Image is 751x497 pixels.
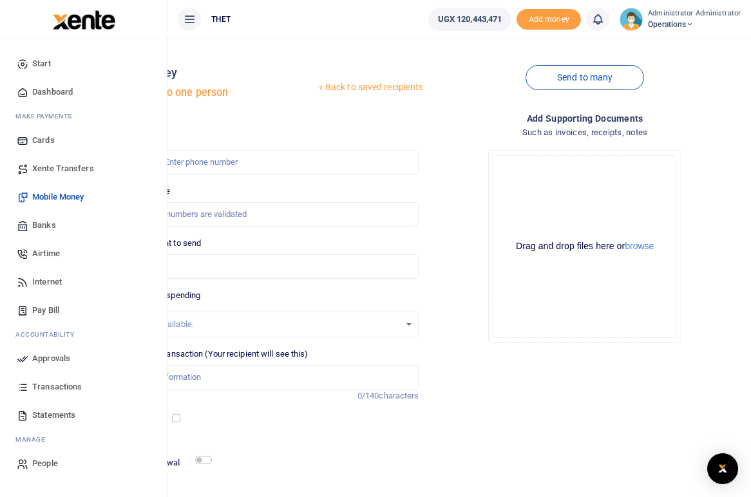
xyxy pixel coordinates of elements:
a: Pay Bill [10,296,157,324]
li: M [10,429,157,449]
div: Drag and drop files here or [494,240,676,252]
span: Banks [32,219,56,232]
span: Start [32,57,51,70]
span: Statements [32,409,75,422]
span: Dashboard [32,86,73,98]
a: Add money [517,14,581,23]
span: Cards [32,134,55,147]
a: Cards [10,126,157,155]
img: logo-large [53,10,115,30]
li: Toup your wallet [517,9,581,30]
h5: Send money to one person [102,86,316,99]
span: Transactions [32,380,82,393]
span: Mobile Money [32,191,84,203]
span: Add money [517,9,581,30]
a: Xente Transfers [10,155,157,183]
h4: Add supporting Documents [429,111,741,126]
a: logo-small logo-large logo-large [52,14,115,24]
a: Airtime [10,239,157,268]
span: Xente Transfers [32,162,94,175]
a: Send to many [526,65,644,90]
a: UGX 120,443,471 [428,8,512,31]
h4: Mobile money [102,66,316,80]
a: People [10,449,157,478]
span: UGX 120,443,471 [438,13,502,26]
span: Airtime [32,247,60,260]
a: Mobile Money [10,183,157,211]
input: Enter phone number [108,150,419,174]
a: profile-user Administrator Administrator Operations [620,8,741,31]
div: Open Intercom Messenger [707,453,738,484]
h4: Such as invoices, receipts, notes [429,126,741,140]
a: Start [10,50,157,78]
small: Administrator Administrator [648,8,741,19]
button: browse [625,241,654,250]
a: Back to saved recipients [316,76,424,99]
a: Banks [10,211,157,239]
a: Approvals [10,344,157,373]
a: Internet [10,268,157,296]
label: Memo for this transaction (Your recipient will see this) [108,348,309,361]
input: Enter extra information [108,365,419,389]
li: M [10,106,157,126]
span: Approvals [32,352,70,365]
input: MTN & Airtel numbers are validated [108,202,419,227]
div: No options available. [117,318,401,331]
span: countability [25,331,74,338]
li: Wallet ballance [423,8,517,31]
span: Internet [32,276,62,288]
input: UGX [108,254,419,279]
span: THET [206,14,236,25]
span: People [32,457,58,470]
span: 0/140 [357,391,379,400]
a: Statements [10,401,157,429]
img: profile-user [620,8,643,31]
span: ake Payments [22,113,72,120]
div: File Uploader [488,150,681,343]
a: Transactions [10,373,157,401]
span: Pay Bill [32,304,59,317]
span: anage [22,436,46,443]
a: Dashboard [10,78,157,106]
li: Ac [10,324,157,344]
span: Operations [648,19,741,30]
span: characters [379,391,419,400]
